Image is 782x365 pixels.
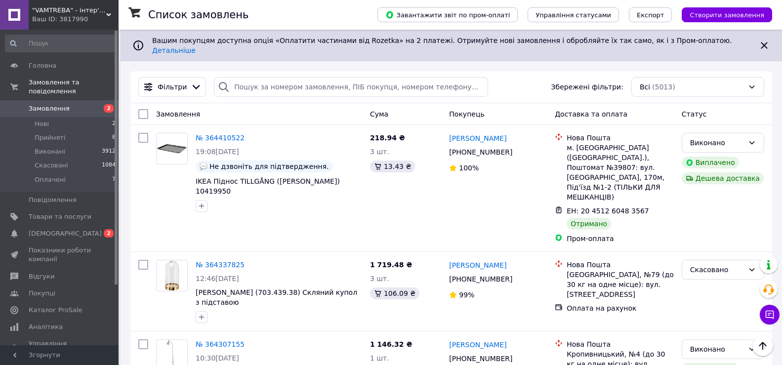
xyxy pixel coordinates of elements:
div: Нова Пошта [567,339,674,349]
span: ЕН: 20 4512 6048 3567 [567,207,649,215]
span: Показники роботи компанії [29,246,91,264]
div: 106.09 ₴ [370,287,419,299]
button: Чат з покупцем [760,305,780,324]
div: Нова Пошта [567,133,674,143]
div: Оплата на рахунок [567,303,674,313]
span: Прийняті [35,133,65,142]
span: Скасовані [35,161,68,170]
a: Фото товару [156,260,188,291]
a: [PERSON_NAME] [449,340,506,350]
span: Всі [640,82,650,92]
input: Пошук [5,35,117,52]
span: (5013) [652,83,675,91]
span: Управління сайтом [29,339,91,357]
div: Скасовано [690,264,744,275]
span: 99% [459,291,474,299]
span: Не дзвоніть для підтвердження. [209,162,329,170]
a: № 364410522 [196,134,245,142]
input: Пошук за номером замовлення, ПІБ покупця, номером телефону, Email, номером накладної [214,77,488,97]
span: 19:08[DATE] [196,148,239,156]
span: 218.94 ₴ [370,134,405,142]
span: Каталог ProSale [29,306,82,315]
span: Доставка та оплата [555,110,627,118]
span: Товари та послуги [29,212,91,221]
div: Дешева доставка [682,172,764,184]
img: :speech_balloon: [200,162,207,170]
span: Головна [29,61,56,70]
span: Завантажити звіт по пром-оплаті [385,10,510,19]
img: Фото товару [157,260,187,291]
a: Створити замовлення [672,10,772,18]
a: Фото товару [156,133,188,164]
span: Оплачені [35,175,66,184]
div: Виплачено [682,157,739,168]
button: Експорт [629,7,672,22]
span: 1 146.32 ₴ [370,340,412,348]
span: 1 719.48 ₴ [370,261,412,269]
a: Детальніше [152,46,196,54]
span: 3 шт. [370,148,389,156]
a: [PERSON_NAME] (703.439.38) Скляний купол з підставою [196,288,357,306]
div: [PHONE_NUMBER] [447,145,514,159]
span: 1 шт. [370,354,389,362]
h1: Список замовлень [148,9,248,21]
span: Вашим покупцям доступна опція «Оплатити частинами від Rozetka» на 2 платежі. Отримуйте нові замов... [152,37,736,54]
div: [GEOGRAPHIC_DATA], №79 (до 30 кг на одне місце): вул. [STREET_ADDRESS] [567,270,674,299]
button: Завантажити звіт по пром-оплаті [377,7,518,22]
button: Управління статусами [528,7,619,22]
span: 100% [459,164,479,172]
span: Cума [370,110,388,118]
span: Статус [682,110,707,118]
span: 12:46[DATE] [196,275,239,283]
a: № 364307155 [196,340,245,348]
span: Збережені фільтри: [551,82,623,92]
a: [PERSON_NAME] [449,260,506,270]
a: [PERSON_NAME] [449,133,506,143]
span: 7 [112,175,116,184]
span: 2 [112,120,116,128]
span: 8 [112,133,116,142]
span: 3912 [102,147,116,156]
span: Покупці [29,289,55,298]
img: Фото товару [157,133,187,164]
span: Створити замовлення [690,11,764,19]
span: Нові [35,120,49,128]
span: Замовлення [156,110,200,118]
div: Ваш ID: 3817990 [32,15,119,24]
span: Управління статусами [535,11,611,19]
div: Нова Пошта [567,260,674,270]
span: Повідомлення [29,196,77,204]
span: 10:30[DATE] [196,354,239,362]
span: Фільтри [158,82,187,92]
button: Створити замовлення [682,7,772,22]
span: Покупець [449,110,484,118]
span: Замовлення [29,104,70,113]
span: Аналітика [29,323,63,331]
span: 2 [104,104,114,113]
span: Замовлення та повідомлення [29,78,119,96]
div: Отримано [567,218,611,230]
div: 13.43 ₴ [370,161,415,172]
span: 3 шт. [370,275,389,283]
div: [PHONE_NUMBER] [447,272,514,286]
span: 1084 [102,161,116,170]
span: Виконані [35,147,65,156]
span: 2 [104,229,114,238]
div: м. [GEOGRAPHIC_DATA] ([GEOGRAPHIC_DATA].), Поштомат №39807: вул. [GEOGRAPHIC_DATA], 170м, Під'їзд... [567,143,674,202]
a: IKEA Піднос TILLGÅNG ([PERSON_NAME]) 10419950 [196,177,340,195]
span: Відгуки [29,272,54,281]
button: Наверх [752,335,773,356]
a: № 364337825 [196,261,245,269]
div: Пром-оплата [567,234,674,243]
span: [DEMOGRAPHIC_DATA] [29,229,102,238]
span: Експорт [637,11,664,19]
span: "VAMTREBA" - інтер'єри мрій тепер доступні для всіх! Ви знайдете тут все з ІК! [32,6,106,15]
div: Виконано [690,344,744,355]
div: Виконано [690,137,744,148]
